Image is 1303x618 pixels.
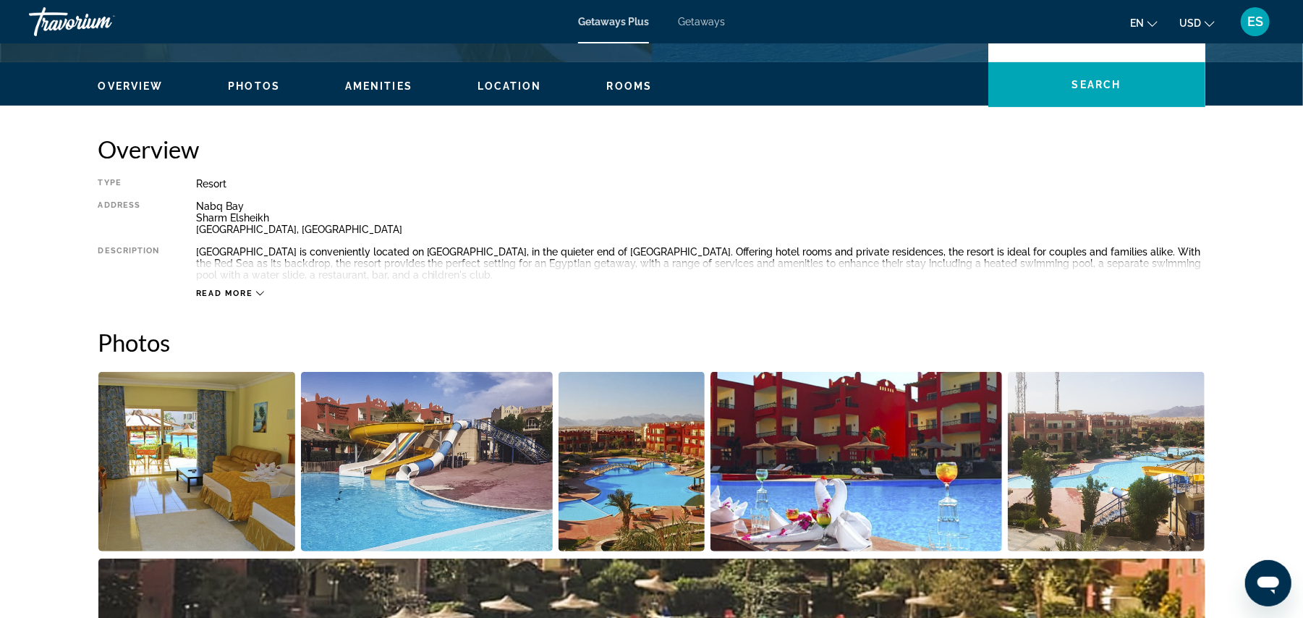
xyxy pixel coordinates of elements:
span: Search [1072,79,1121,90]
span: USD [1179,17,1201,29]
a: Getaways [678,16,725,27]
div: Type [98,178,160,190]
button: Search [988,62,1205,107]
div: Nabq Bay Sharm Elsheikh [GEOGRAPHIC_DATA], [GEOGRAPHIC_DATA] [196,200,1205,235]
div: Description [98,246,160,281]
iframe: Button to launch messaging window [1245,560,1291,606]
a: Travorium [29,3,174,41]
button: Open full-screen image slider [559,371,705,552]
span: Read more [196,289,253,298]
span: Location [478,80,542,92]
div: Resort [196,178,1205,190]
button: Open full-screen image slider [98,371,296,552]
h2: Overview [98,135,1205,164]
button: Location [478,80,542,93]
span: Rooms [607,80,653,92]
button: Open full-screen image slider [301,371,553,552]
div: [GEOGRAPHIC_DATA] is conveniently located on [GEOGRAPHIC_DATA], in the quieter end of [GEOGRAPHIC... [196,246,1205,281]
button: Read more [196,288,265,299]
span: Overview [98,80,164,92]
button: Change currency [1179,12,1215,33]
span: ES [1247,14,1263,29]
button: Open full-screen image slider [710,371,1002,552]
button: Photos [228,80,280,93]
a: Getaways Plus [578,16,649,27]
h2: Photos [98,328,1205,357]
button: Open full-screen image slider [1008,371,1205,552]
button: Overview [98,80,164,93]
span: en [1130,17,1144,29]
span: Photos [228,80,280,92]
span: Amenities [345,80,412,92]
button: Rooms [607,80,653,93]
button: Amenities [345,80,412,93]
button: User Menu [1236,7,1274,37]
button: Change language [1130,12,1158,33]
div: Address [98,200,160,235]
